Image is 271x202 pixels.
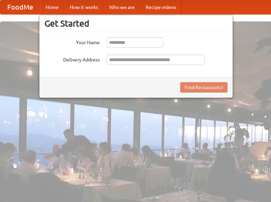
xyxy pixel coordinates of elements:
[0,0,40,14] a: FoodMe
[180,82,228,93] button: Find Restaurants!
[64,0,104,14] a: How it works
[45,18,228,29] h3: Get Started
[104,0,140,14] a: Who we are
[140,0,182,14] a: Recipe videos
[40,0,64,14] a: Home
[45,37,100,46] label: Your Name
[45,55,100,63] label: Delivery Address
